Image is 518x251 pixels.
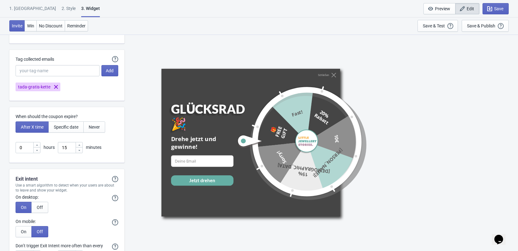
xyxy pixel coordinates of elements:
[106,68,114,73] span: Add
[467,23,495,28] div: Save & Publish
[44,145,55,150] span: hours
[49,121,84,133] button: Specific date
[423,23,445,28] div: Save & Test
[81,5,100,17] div: 3. Widget
[12,23,22,28] span: Invite
[16,218,36,225] label: On mobile:
[67,23,86,28] span: Reminder
[16,65,100,76] input: your-tag-name
[52,83,60,91] button: Remove tada-gratis-kette
[25,20,37,31] button: Win
[16,194,39,200] label: On desktop:
[492,226,512,245] iframe: chat widget
[16,56,54,62] label: Tag collected emails
[171,102,246,131] div: GLÜCKSRAD 🎉
[9,5,56,16] div: 1. [GEOGRAPHIC_DATA]
[171,155,233,167] input: Deine Email
[31,226,48,237] button: Off
[9,20,25,31] button: Invite
[189,177,215,183] div: Jetzt drehen
[27,23,34,28] span: Win
[467,6,474,11] span: Edit
[494,6,503,11] span: Save
[39,23,63,28] span: No Discount
[62,5,76,16] div: 2 . Style
[36,20,65,31] button: No Discount
[21,205,26,210] span: On
[86,145,101,150] span: minutes
[9,175,124,183] div: Exit intent
[318,73,329,77] div: Schließen
[101,65,118,76] button: Add
[16,202,32,213] button: On
[16,113,118,120] p: When should the coupon expire?
[54,125,78,130] span: Specific date
[16,243,103,249] label: Don’t trigger Exit Intent more often than every
[37,229,43,234] span: Off
[21,229,26,234] span: On
[18,84,50,90] span: tada-gratis-kette
[83,121,105,133] button: Never
[89,125,100,130] span: Never
[418,20,458,32] button: Save & Test
[16,121,49,133] button: After X time
[435,6,450,11] span: Preview
[16,226,32,237] button: On
[483,3,509,14] button: Save
[65,20,88,31] button: Reminder
[21,125,44,130] span: After X time
[462,20,509,32] button: Save & Publish
[423,3,455,14] button: Preview
[455,3,479,14] button: Edit
[171,135,233,150] div: Drehe jetzt und gewinne!
[9,183,124,193] div: Use a smart algorithm to detect when your users are about to leave and show your widget.
[31,202,48,213] button: Off
[37,205,43,210] span: Off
